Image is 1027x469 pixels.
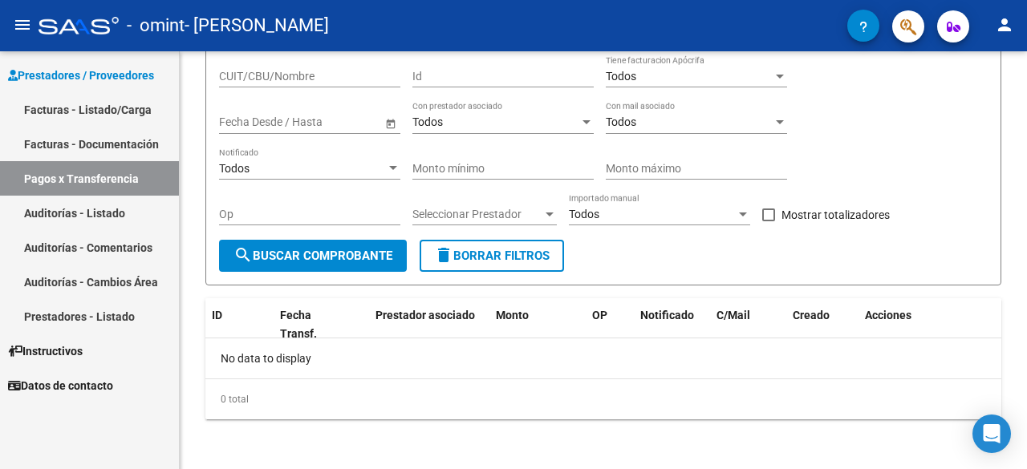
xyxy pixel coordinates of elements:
[219,115,269,129] input: Start date
[793,309,830,321] span: Creado
[412,208,542,221] span: Seleccionar Prestador
[434,245,453,265] mat-icon: delete
[8,342,83,360] span: Instructivos
[716,309,750,321] span: C/Mail
[274,298,346,351] datatable-header-cell: Fecha Transf.
[634,298,710,351] datatable-header-cell: Notificado
[995,15,1014,34] mat-icon: person
[13,15,32,34] mat-icon: menu
[212,309,222,321] span: ID
[205,298,274,351] datatable-header-cell: ID
[496,309,529,321] span: Monto
[710,298,786,351] datatable-header-cell: C/Mail
[127,8,185,43] span: - omint
[205,338,1001,378] div: No data to display
[412,115,443,128] span: Todos
[586,298,634,351] datatable-header-cell: OP
[219,162,250,175] span: Todos
[606,70,636,83] span: Todos
[489,298,586,351] datatable-header-cell: Monto
[369,298,489,351] datatable-header-cell: Prestador asociado
[640,309,694,321] span: Notificado
[972,414,1011,453] div: Open Intercom Messenger
[233,249,392,263] span: Buscar Comprobante
[185,8,329,43] span: - [PERSON_NAME]
[569,208,599,220] span: Todos
[606,115,636,128] span: Todos
[592,309,607,321] span: OP
[420,240,564,272] button: Borrar Filtros
[280,309,317,340] span: Fecha Transf.
[8,67,154,84] span: Prestadores / Proveedores
[233,245,253,265] mat-icon: search
[205,379,1001,419] div: 0 total
[219,240,407,272] button: Buscar Comprobante
[859,298,1003,351] datatable-header-cell: Acciones
[786,298,859,351] datatable-header-cell: Creado
[382,115,399,131] button: Open calendar
[8,377,113,394] span: Datos de contacto
[865,309,911,321] span: Acciones
[375,309,475,321] span: Prestador asociado
[282,115,361,129] input: End date
[781,205,890,224] span: Mostrar totalizadores
[434,249,550,263] span: Borrar Filtros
